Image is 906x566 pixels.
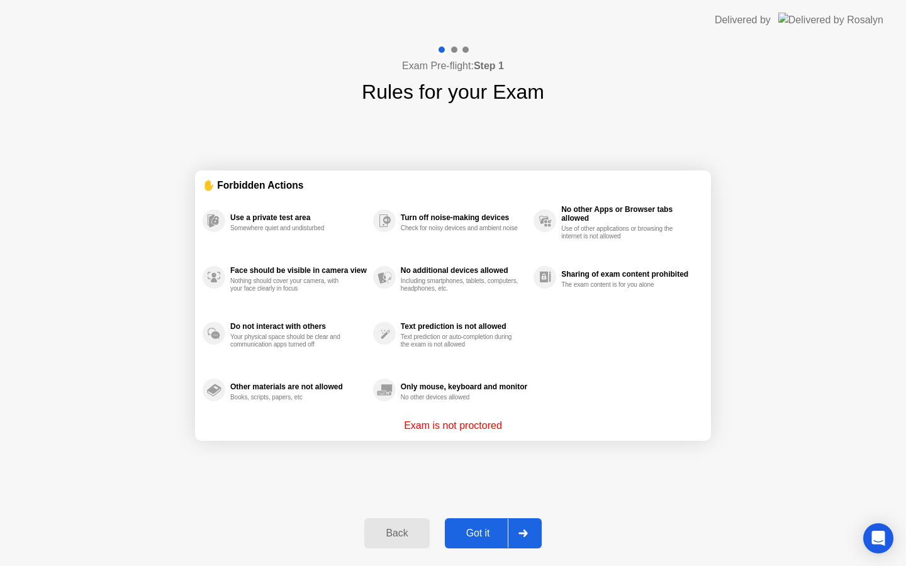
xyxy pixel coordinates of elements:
[863,523,893,553] div: Open Intercom Messenger
[445,518,542,548] button: Got it
[230,382,367,391] div: Other materials are not allowed
[449,528,508,539] div: Got it
[230,322,367,331] div: Do not interact with others
[401,225,520,232] div: Check for noisy devices and ambient noise
[230,225,349,232] div: Somewhere quiet and undisturbed
[402,58,504,74] h4: Exam Pre-flight:
[401,394,520,401] div: No other devices allowed
[230,333,349,348] div: Your physical space should be clear and communication apps turned off
[778,13,883,27] img: Delivered by Rosalyn
[561,270,697,279] div: Sharing of exam content prohibited
[362,77,544,107] h1: Rules for your Exam
[230,213,367,222] div: Use a private test area
[401,213,527,222] div: Turn off noise-making devices
[230,277,349,292] div: Nothing should cover your camera, with your face clearly in focus
[401,333,520,348] div: Text prediction or auto-completion during the exam is not allowed
[715,13,771,28] div: Delivered by
[561,225,680,240] div: Use of other applications or browsing the internet is not allowed
[230,394,349,401] div: Books, scripts, papers, etc
[474,60,504,71] b: Step 1
[401,322,527,331] div: Text prediction is not allowed
[401,382,527,391] div: Only mouse, keyboard and monitor
[364,518,429,548] button: Back
[404,418,502,433] p: Exam is not proctored
[368,528,425,539] div: Back
[203,178,703,192] div: ✋ Forbidden Actions
[401,277,520,292] div: Including smartphones, tablets, computers, headphones, etc.
[230,266,367,275] div: Face should be visible in camera view
[401,266,527,275] div: No additional devices allowed
[561,205,697,223] div: No other Apps or Browser tabs allowed
[561,281,680,289] div: The exam content is for you alone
